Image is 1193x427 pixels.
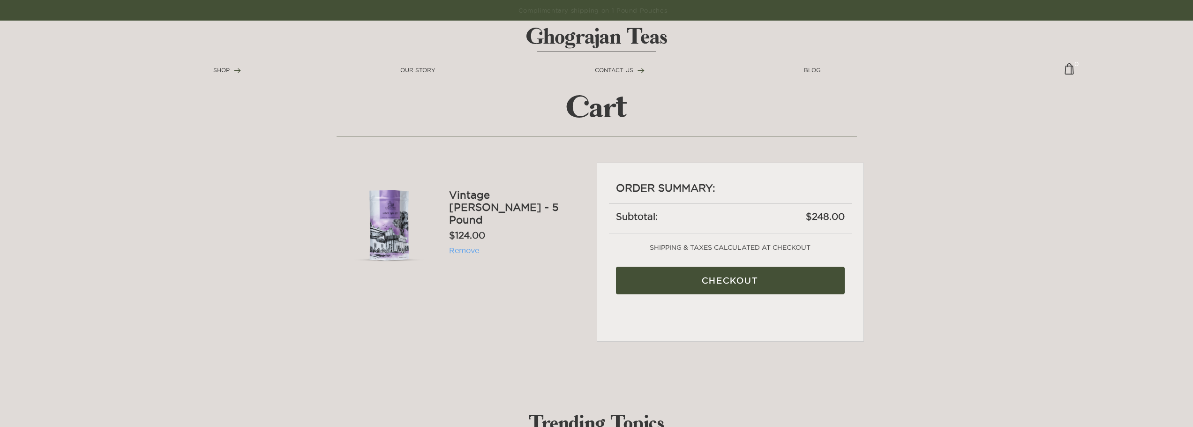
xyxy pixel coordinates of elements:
[400,66,435,75] a: OUR STORY
[616,243,845,253] p: SHIPPING & TAXES CALCULATED AT CHECKOUT
[616,182,845,194] h3: ORDER SUMMARY:
[344,177,435,268] img: vintageangled_1920x.png
[737,211,845,222] h4: $248.00
[234,68,241,73] img: forward-arrow.svg
[337,94,857,122] h2: Cart
[1065,63,1074,82] img: cart-icon-matt.svg
[449,246,479,255] a: Remove
[638,68,645,73] img: forward-arrow.svg
[595,66,645,75] a: CONTACT US
[1065,63,1074,82] a: 0
[526,28,667,52] img: logo-matt.svg
[449,230,583,241] h4: $124.00
[616,211,723,222] h4: Subtotal:
[1074,60,1079,64] span: 0
[213,66,241,75] a: SHOP
[595,67,633,73] span: CONTACT US
[213,67,230,73] span: SHOP
[616,267,845,294] input: Checkout
[449,189,583,226] h3: Vintage [PERSON_NAME] - 5 Pound
[804,66,820,75] a: BLOG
